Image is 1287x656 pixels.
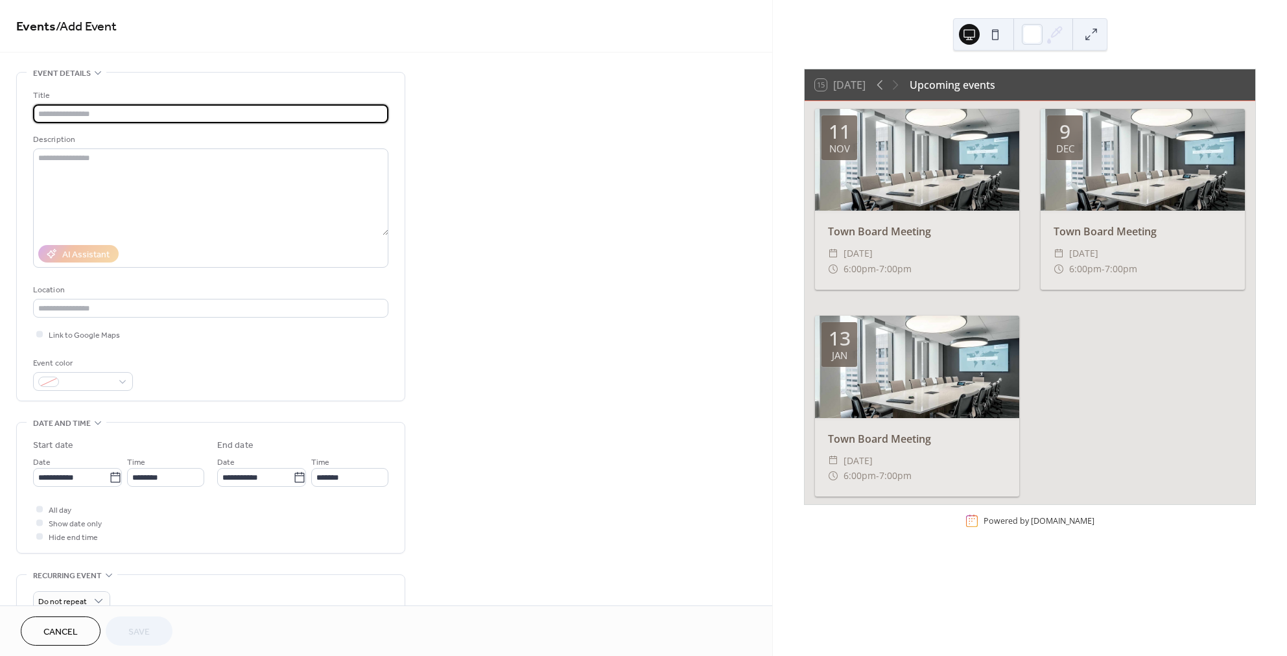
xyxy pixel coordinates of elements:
[217,456,235,469] span: Date
[21,616,100,646] button: Cancel
[844,453,873,469] span: [DATE]
[844,246,873,261] span: [DATE]
[910,77,995,93] div: Upcoming events
[879,468,912,484] span: 7:00pm
[38,594,87,609] span: Do not repeat
[33,89,386,102] div: Title
[311,456,329,469] span: Time
[844,468,876,484] span: 6:00pm
[829,329,851,348] div: 13
[43,626,78,639] span: Cancel
[33,439,73,452] div: Start date
[828,453,838,469] div: ​
[829,122,851,141] div: 11
[879,261,912,277] span: 7:00pm
[815,431,1019,447] div: Town Board Meeting
[828,261,838,277] div: ​
[56,14,117,40] span: / Add Event
[828,468,838,484] div: ​
[33,417,91,430] span: Date and time
[1054,246,1064,261] div: ​
[829,144,850,154] div: Nov
[815,224,1019,239] div: Town Board Meeting
[828,246,838,261] div: ​
[33,569,102,583] span: Recurring event
[984,515,1094,526] div: Powered by
[127,456,145,469] span: Time
[49,504,71,517] span: All day
[33,456,51,469] span: Date
[876,468,879,484] span: -
[33,283,386,297] div: Location
[33,67,91,80] span: Event details
[33,357,130,370] div: Event color
[1056,144,1074,154] div: Dec
[33,133,386,146] div: Description
[844,261,876,277] span: 6:00pm
[1041,224,1245,239] div: Town Board Meeting
[49,329,120,342] span: Link to Google Maps
[1105,261,1137,277] span: 7:00pm
[1069,261,1102,277] span: 6:00pm
[1054,261,1064,277] div: ​
[217,439,254,452] div: End date
[1031,515,1094,526] a: [DOMAIN_NAME]
[832,351,847,360] div: Jan
[1059,122,1070,141] div: 9
[1102,261,1105,277] span: -
[876,261,879,277] span: -
[49,531,98,545] span: Hide end time
[16,14,56,40] a: Events
[49,517,102,531] span: Show date only
[1069,246,1098,261] span: [DATE]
